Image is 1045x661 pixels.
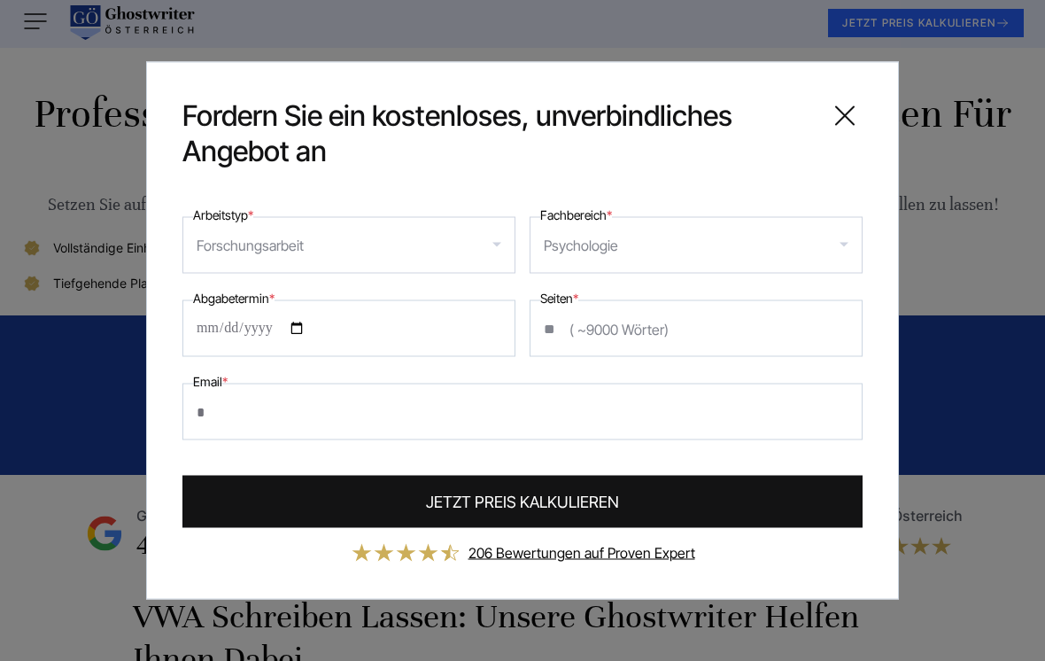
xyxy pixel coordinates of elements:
div: Psychologie [544,231,618,260]
label: Abgabetermin [193,288,275,309]
label: Seiten [540,288,578,309]
label: Email [193,371,228,393]
button: JETZT PREIS KALKULIEREN [182,476,863,528]
label: Fachbereich [540,205,612,226]
div: Forschungsarbeit [197,231,304,260]
span: JETZT PREIS KALKULIEREN [426,490,619,514]
label: Arbeitstyp [193,205,253,226]
span: Fordern Sie ein kostenloses, unverbindliches Angebot an [182,98,813,169]
a: 206 Bewertungen auf Proven Expert [468,544,695,562]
